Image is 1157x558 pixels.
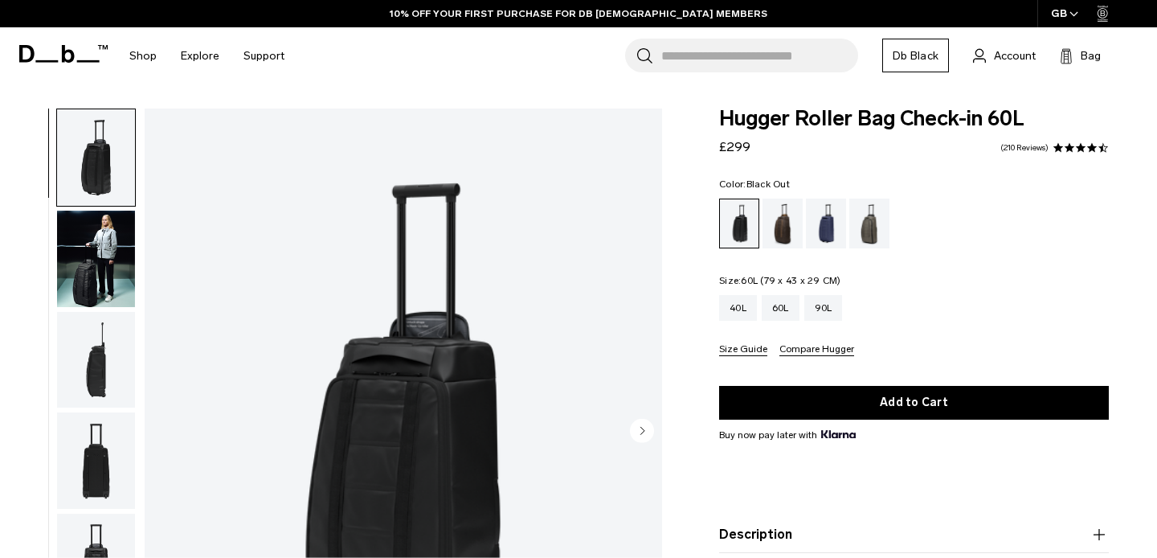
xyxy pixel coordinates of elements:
[181,27,219,84] a: Explore
[779,344,854,356] button: Compare Hugger
[56,412,136,510] button: Hugger Roller Bag Check-in 60L Black Out
[56,109,136,207] button: Hugger Roller Bag Check-in 60L Black Out
[1000,144,1049,152] a: 210 reviews
[741,275,840,286] span: 60L (79 x 43 x 29 CM)
[57,109,135,206] img: Hugger Roller Bag Check-in 60L Black Out
[1060,46,1101,65] button: Bag
[1081,47,1101,64] span: Bag
[994,47,1036,64] span: Account
[129,27,157,84] a: Shop
[56,210,136,308] button: Hugger Roller Bag Check-in 60L Black Out
[719,276,841,285] legend: Size:
[804,295,843,321] a: 90L
[719,179,790,189] legend: Color:
[117,27,296,84] nav: Main Navigation
[719,199,759,248] a: Black Out
[57,211,135,307] img: Hugger Roller Bag Check-in 60L Black Out
[806,199,846,248] a: Blue Hour
[719,109,1109,129] span: Hugger Roller Bag Check-in 60L
[719,295,757,321] a: 40L
[719,344,767,356] button: Size Guide
[762,295,799,321] a: 60L
[719,386,1109,420] button: Add to Cart
[630,418,654,445] button: Next slide
[390,6,767,21] a: 10% OFF YOUR FIRST PURCHASE FOR DB [DEMOGRAPHIC_DATA] MEMBERS
[719,139,750,154] span: £299
[882,39,949,72] a: Db Black
[849,199,889,248] a: Forest Green
[57,412,135,509] img: Hugger Roller Bag Check-in 60L Black Out
[719,428,856,442] span: Buy now pay later with
[719,525,1109,544] button: Description
[973,46,1036,65] a: Account
[821,430,856,438] img: {"height" => 20, "alt" => "Klarna"}
[57,312,135,408] img: Hugger Roller Bag Check-in 60L Black Out
[243,27,284,84] a: Support
[56,311,136,409] button: Hugger Roller Bag Check-in 60L Black Out
[746,178,790,190] span: Black Out
[762,199,803,248] a: Espresso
